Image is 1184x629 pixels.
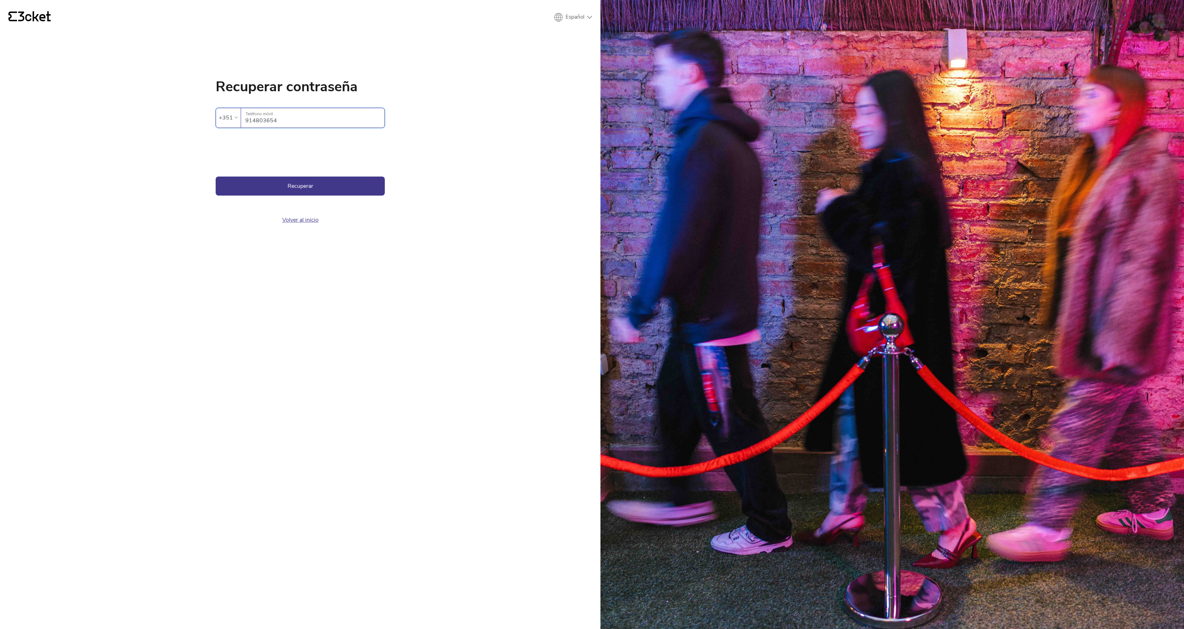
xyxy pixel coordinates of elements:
[216,138,323,166] iframe: reCAPTCHA
[8,12,17,21] g: {' '}
[216,177,385,196] button: Recuperar
[216,80,385,94] h1: Recuperar contraseña
[245,108,384,128] input: Teléfono móvil
[282,217,319,223] a: Volver al inicio
[8,11,51,23] a: {' '}
[219,112,233,123] div: +351
[241,108,384,120] label: Teléfono móvil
